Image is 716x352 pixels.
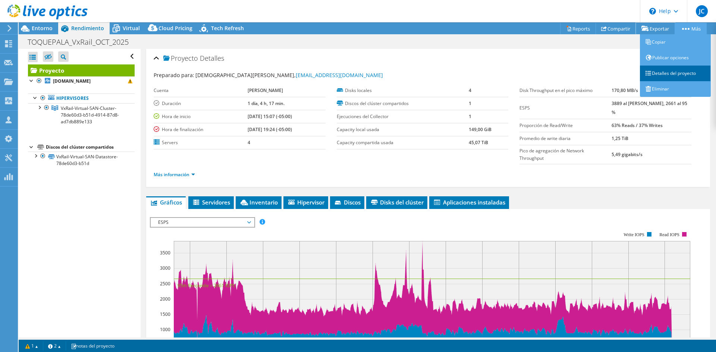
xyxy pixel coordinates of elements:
a: 1 [20,341,43,351]
b: 1 [469,113,471,120]
text: Read IOPS [660,232,680,237]
label: Hora de inicio [154,113,247,120]
b: 5,49 gigabits/s [612,151,643,158]
label: Duración [154,100,247,107]
label: Servers [154,139,247,146]
text: 3500 [160,250,170,256]
a: 2 [43,341,66,351]
span: Aplicaciones instaladas [433,199,505,206]
span: Hipervisor [287,199,324,206]
a: Reports [560,23,596,34]
span: Discos [334,199,361,206]
label: Hora de finalización [154,126,247,133]
label: Capacity local usada [337,126,469,133]
a: Eliminar [640,81,711,97]
a: Exportar [636,23,675,34]
b: 170,80 MB/s [612,87,638,93]
label: Disks locales [337,87,469,94]
label: Cuenta [154,87,247,94]
b: 4 [248,139,250,146]
text: 2500 [160,280,170,287]
a: Copiar [640,34,711,50]
b: [PERSON_NAME] [248,87,283,93]
a: Publicar opciones [640,50,711,66]
b: 3889 al [PERSON_NAME], 2661 al 95 % [612,100,687,115]
svg: \n [649,8,656,15]
a: VxRail-Virtual-SAN-Datastore-78de60d3-b51d [28,152,135,168]
b: 1 día, 4 h, 17 min. [248,100,285,107]
a: Proyecto [28,64,135,76]
span: Proyecto [163,55,198,62]
span: Inventario [239,199,278,206]
b: 1 [469,100,471,107]
a: VxRail-Virtual-SAN-Cluster-78de60d3-b51d-4914-87d8-ad7db889e133 [28,103,135,126]
a: Más información [154,171,195,178]
b: [DATE] 15:07 (-05:00) [248,113,292,120]
h1: TOQUEPALA_VxRail_OCT_2025 [24,38,140,46]
span: Tech Refresh [211,25,244,32]
b: 45,07 TiB [469,139,488,146]
span: Servidores [192,199,230,206]
label: Pico de agregación de Network Throughput [519,147,612,162]
a: [DOMAIN_NAME] [28,76,135,86]
span: VxRail-Virtual-SAN-Cluster-78de60d3-b51d-4914-87d8-ad7db889e133 [61,105,119,125]
text: 2000 [160,296,170,302]
span: Disks del clúster [370,199,424,206]
b: [DOMAIN_NAME] [53,78,91,84]
label: Disk Throughput en el pico máximo [519,87,612,94]
span: Cloud Pricing [158,25,192,32]
a: Hipervisores [28,93,135,103]
span: Entorno [32,25,53,32]
b: 4 [469,87,471,93]
b: 63% Reads / 37% Writes [612,122,663,129]
text: 95th Percentile = 2661 IOPS [178,282,235,289]
label: Proporción de Read/Write [519,122,612,129]
b: 149,00 GiB [469,126,492,133]
text: 3000 [160,265,170,271]
label: Ejecuciones del Collector [337,113,469,120]
div: Discos del clúster compartidos [46,143,135,152]
a: notas del proyecto [66,341,120,351]
span: Detalles [200,54,224,63]
span: Gráficos [150,199,182,206]
label: Capacity compartida usada [337,139,469,146]
span: Rendimiento [71,25,104,32]
label: Promedio de write diaria [519,135,612,142]
span: [DEMOGRAPHIC_DATA][PERSON_NAME], [195,72,383,79]
a: Compartir [596,23,636,34]
span: ESPS [154,218,250,227]
a: Más [675,23,707,34]
b: 1,25 TiB [612,135,628,142]
label: Discos del clúster compartidos [337,100,469,107]
text: 1000 [160,326,170,333]
a: Detalles del proyecto [640,66,711,81]
a: [EMAIL_ADDRESS][DOMAIN_NAME] [296,72,383,79]
span: JC [696,5,708,17]
span: Virtual [123,25,140,32]
text: 1500 [160,311,170,317]
label: Preparado para: [154,72,194,79]
label: ESPS [519,104,612,112]
text: Write IOPS [624,232,644,237]
b: [DATE] 19:24 (-05:00) [248,126,292,133]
